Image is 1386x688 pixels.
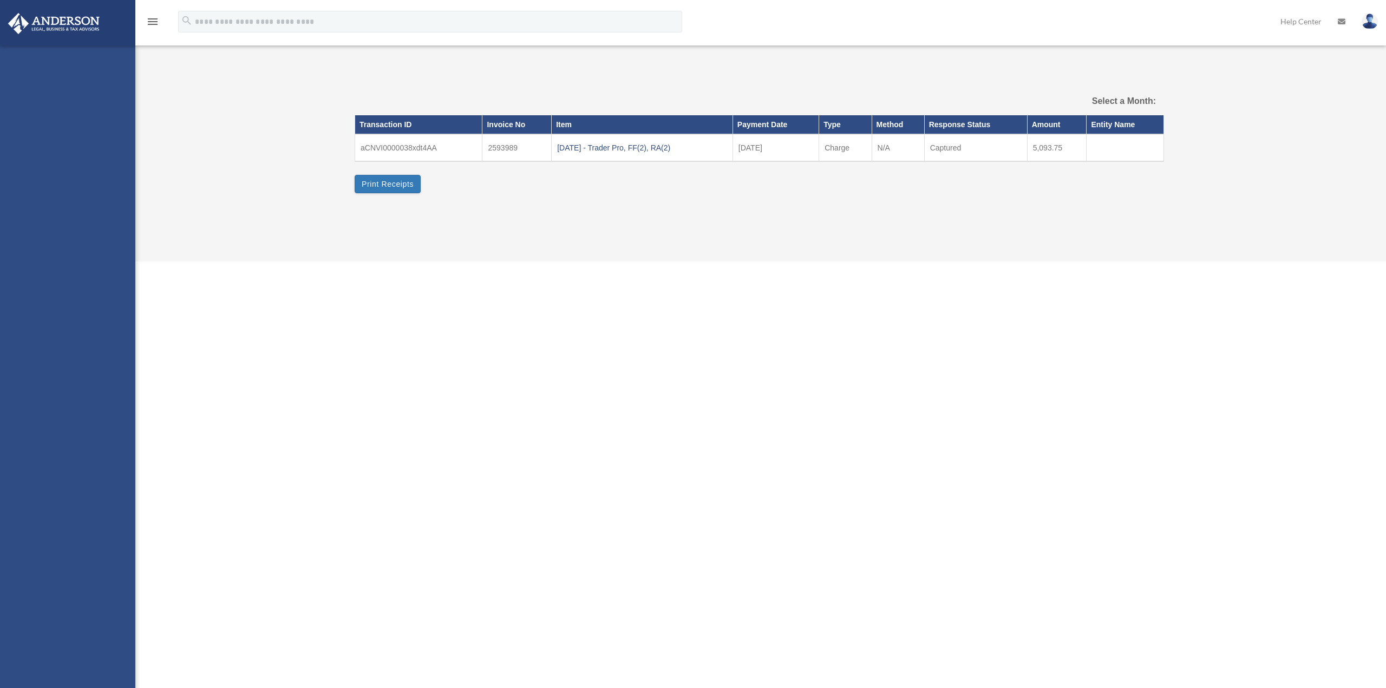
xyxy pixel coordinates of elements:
[1362,14,1378,29] img: User Pic
[355,134,482,161] td: aCNVI0000038xdt4AA
[1027,134,1087,161] td: 5,093.75
[819,115,872,134] th: Type
[355,115,482,134] th: Transaction ID
[355,175,421,193] button: Print Receipts
[1037,94,1156,109] label: Select a Month:
[181,15,193,27] i: search
[872,134,924,161] td: N/A
[733,115,819,134] th: Payment Date
[924,134,1027,161] td: Captured
[819,134,872,161] td: Charge
[5,13,103,34] img: Anderson Advisors Platinum Portal
[557,140,727,155] div: [DATE] - Trader Pro, FF(2), RA(2)
[733,134,819,161] td: [DATE]
[924,115,1027,134] th: Response Status
[1027,115,1087,134] th: Amount
[482,134,552,161] td: 2593989
[552,115,733,134] th: Item
[1087,115,1164,134] th: Entity Name
[146,19,159,28] a: menu
[872,115,924,134] th: Method
[482,115,552,134] th: Invoice No
[146,15,159,28] i: menu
